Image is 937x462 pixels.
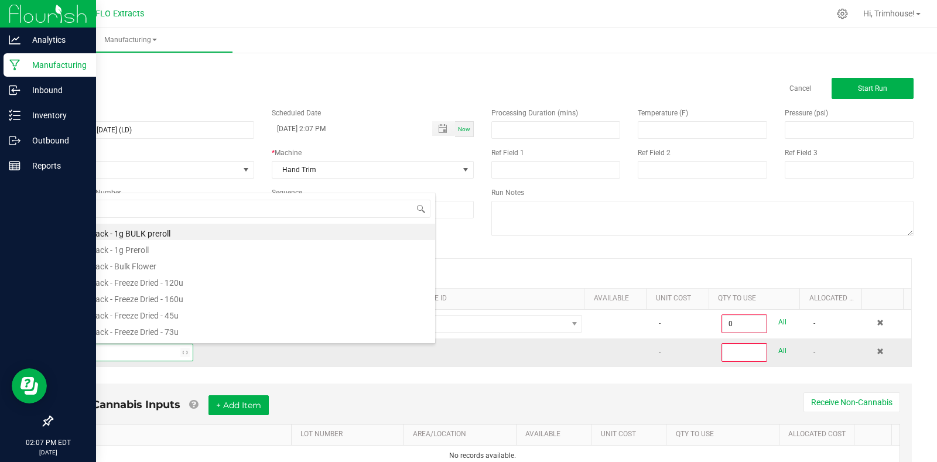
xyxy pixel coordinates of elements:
[52,162,239,178] span: None
[778,314,786,330] a: All
[9,59,20,71] inline-svg: Manufacturing
[9,84,20,96] inline-svg: Inbound
[9,34,20,46] inline-svg: Analytics
[272,162,459,178] span: Hand Trim
[778,343,786,359] a: All
[28,35,232,45] span: Manufacturing
[20,83,91,97] p: Inbound
[413,430,512,439] a: AREA/LOCATIONSortable
[432,121,455,136] span: Toggle popup
[9,135,20,146] inline-svg: Outbound
[491,109,578,117] span: Processing Duration (mins)
[525,430,587,439] a: AVAILABLESortable
[601,430,662,439] a: Unit CostSortable
[785,109,828,117] span: Pressure (psi)
[863,430,887,439] a: Sortable
[208,395,269,415] button: + Add Item
[20,108,91,122] p: Inventory
[785,149,818,157] span: Ref Field 3
[863,9,915,18] span: Hi, Trimhouse!
[9,160,20,172] inline-svg: Reports
[789,84,811,94] a: Cancel
[458,126,470,132] span: Now
[95,9,144,19] span: FLO Extracts
[659,319,661,327] span: -
[718,294,795,303] a: QTY TO USESortable
[803,392,900,412] button: Receive Non-Cannabis
[28,28,232,53] a: Manufacturing
[74,430,286,439] a: ITEMSortable
[20,33,91,47] p: Analytics
[9,109,20,121] inline-svg: Inventory
[20,58,91,72] p: Manufacturing
[491,149,524,157] span: Ref Field 1
[272,121,420,136] input: Scheduled Datetime
[491,189,524,197] span: Run Notes
[788,430,850,439] a: Allocated CostSortable
[20,159,91,173] p: Reports
[272,109,321,117] span: Scheduled Date
[12,368,47,403] iframe: Resource center
[272,189,302,197] span: Sequence
[659,348,661,356] span: -
[656,294,704,303] a: Unit CostSortable
[813,348,815,356] span: -
[871,294,899,303] a: Sortable
[300,430,399,439] a: LOT NUMBERSortable
[835,8,850,19] div: Manage settings
[809,294,857,303] a: Allocated CostSortable
[20,134,91,148] p: Outbound
[813,319,815,327] span: -
[676,430,775,439] a: QTY TO USESortable
[858,84,887,93] span: Start Run
[407,294,580,303] a: PACKAGE IDSortable
[594,294,642,303] a: AVAILABLESortable
[189,398,198,411] a: Add Non-Cannabis items that were also consumed in the run (e.g. gloves and packaging); Also add N...
[832,78,914,99] button: Start Run
[5,448,91,457] p: [DATE]
[638,149,671,157] span: Ref Field 2
[275,149,302,157] span: Machine
[65,398,180,411] span: Non-Cannabis Inputs
[638,109,688,117] span: Temperature (F)
[5,437,91,448] p: 02:07 PM EDT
